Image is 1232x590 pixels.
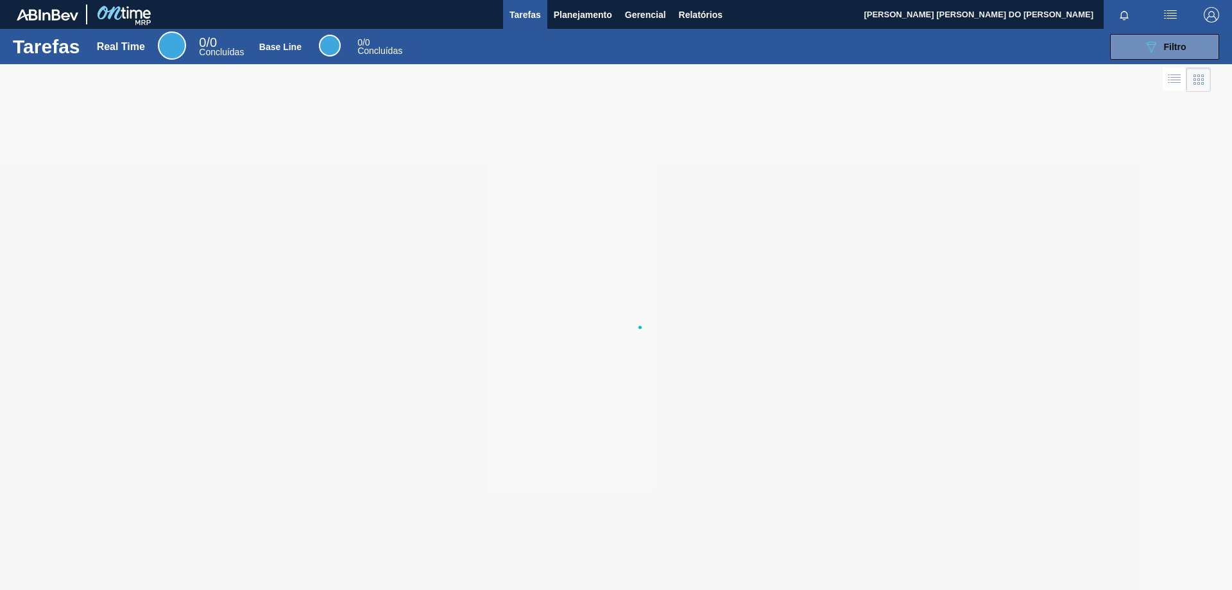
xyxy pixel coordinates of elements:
span: Filtro [1164,42,1186,52]
span: Planejamento [554,7,612,22]
span: Concluídas [357,46,402,56]
span: 0 [357,37,363,48]
span: Concluídas [199,47,244,57]
span: Relatórios [679,7,723,22]
img: Logout [1204,7,1219,22]
span: / 0 [199,35,217,49]
span: Tarefas [509,7,541,22]
span: Gerencial [625,7,666,22]
div: Base Line [259,42,302,52]
span: / 0 [357,37,370,48]
div: Real Time [199,37,244,56]
img: TNhmsLtSVTkK8tSr43FrP2fwEKptu5GPRR3wAAAABJRU5ErkJggg== [17,9,78,21]
img: userActions [1163,7,1178,22]
div: Real Time [97,41,145,53]
button: Notificações [1104,6,1145,24]
span: 0 [199,35,206,49]
div: Base Line [319,35,341,56]
h1: Tarefas [13,39,80,54]
div: Real Time [158,31,186,60]
button: Filtro [1110,34,1219,60]
div: Base Line [357,39,402,55]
